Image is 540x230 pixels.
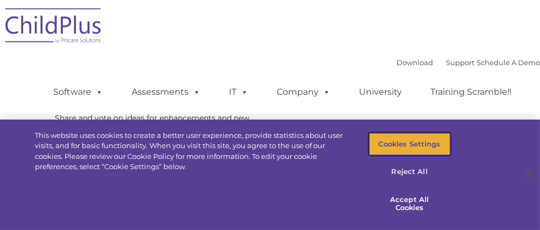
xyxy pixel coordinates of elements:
div: This website uses cookies to create a better user experience, provide statistics about user visit... [35,130,353,172]
a: Company [266,81,341,103]
a: Schedule A Demo [477,58,540,67]
a: Training Scramble!! [420,81,522,103]
a: Support [446,58,474,67]
button: Accept All Cookies [369,189,450,219]
button: Reject All [369,161,450,183]
button: Close [516,163,540,186]
a: IT [218,81,259,103]
a: Download [397,58,433,67]
a: Software [42,81,114,103]
button: Cookies Settings [369,133,450,156]
a: University [348,81,413,103]
a: Assessments [121,81,211,103]
font: | [397,58,540,67]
